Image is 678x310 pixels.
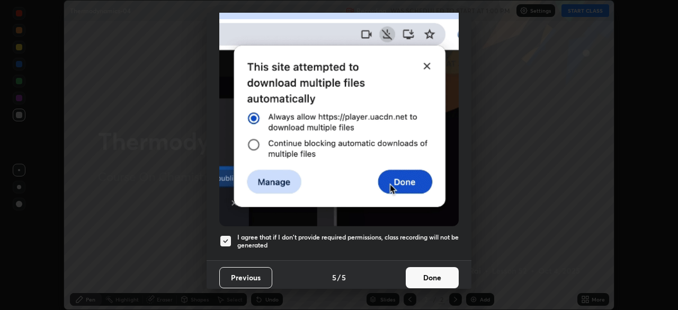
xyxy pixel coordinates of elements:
h4: / [337,272,341,283]
button: Previous [219,267,272,288]
button: Done [406,267,459,288]
h4: 5 [342,272,346,283]
h5: I agree that if I don't provide required permissions, class recording will not be generated [237,233,459,250]
h4: 5 [332,272,336,283]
